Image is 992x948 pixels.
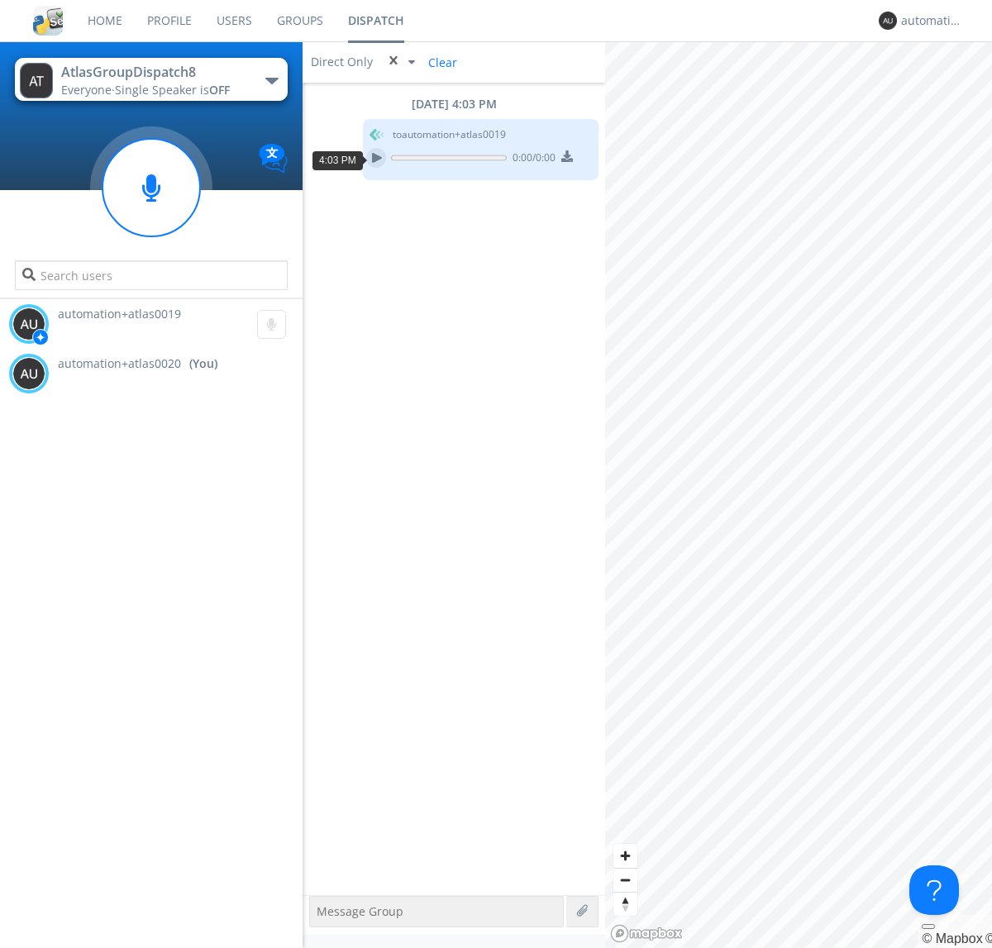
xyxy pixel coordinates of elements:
button: Reset bearing to north [613,892,637,916]
button: Toggle attribution [922,924,935,929]
span: automation+atlas0020 [58,355,181,372]
img: caret-down-sm.svg [408,60,415,64]
a: Mapbox logo [610,924,683,943]
span: automation+atlas0019 [58,306,181,322]
iframe: Toggle Customer Support [909,865,959,915]
span: 4:03 PM [319,155,356,166]
span: Single Speaker is [115,82,230,98]
div: automation+atlas0020 [901,12,963,29]
button: AtlasGroupDispatch8Everyone·Single Speaker isOFF [15,58,287,101]
button: Zoom out [613,868,637,892]
img: 373638.png [879,12,897,30]
span: to automation+atlas0019 [393,127,506,142]
img: Translation enabled [259,144,288,173]
button: Zoom in [613,844,637,868]
img: 373638.png [12,357,45,390]
span: OFF [209,82,230,98]
img: 373638.png [20,63,53,98]
img: download media button [561,150,573,162]
span: Zoom out [613,869,637,892]
div: Direct Only [311,54,377,70]
a: Mapbox [922,931,982,946]
span: Reset bearing to north [613,893,637,916]
span: 0:00 / 0:00 [507,150,556,169]
div: Everyone · [61,82,247,98]
div: (You) [189,355,217,372]
div: [DATE] 4:03 PM [303,96,605,112]
img: 373638.png [12,307,45,341]
div: AtlasGroupDispatch8 [61,63,247,82]
input: Search users [15,260,287,290]
img: cddb5a64eb264b2086981ab96f4c1ba7 [33,6,63,36]
span: Clear [418,50,464,74]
